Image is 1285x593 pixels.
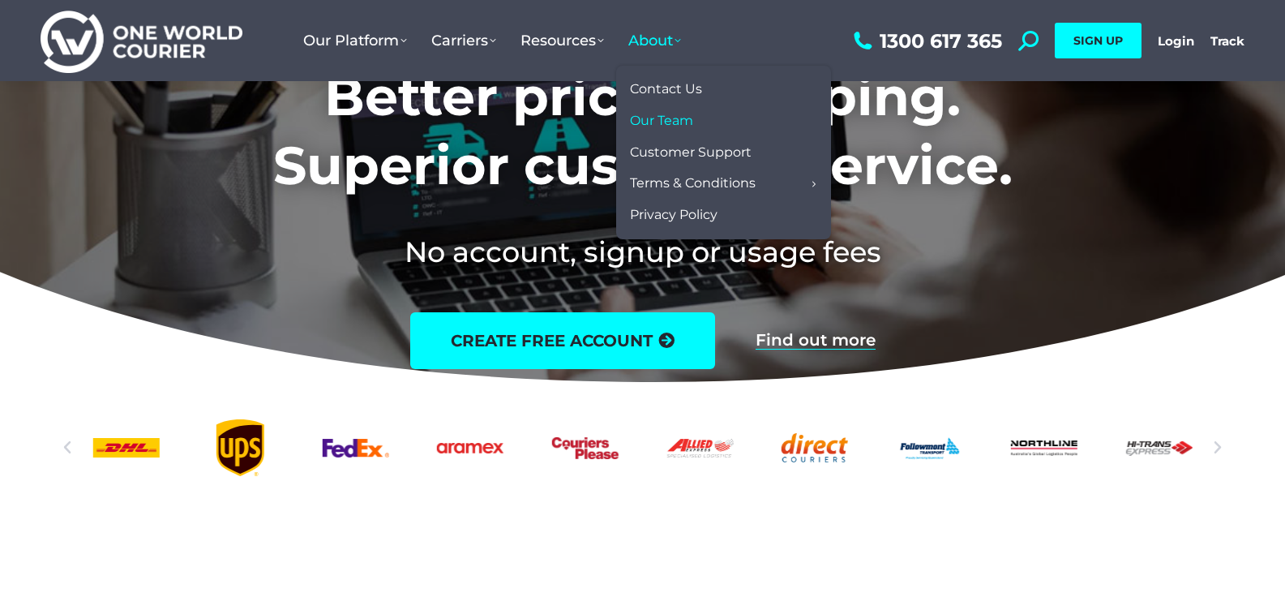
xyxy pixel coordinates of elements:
[92,419,159,476] div: 3 / 25
[552,419,619,476] div: 7 / 25
[419,15,508,66] a: Carriers
[136,232,1149,272] h2: No account, signup or usage fees
[1055,23,1142,58] a: SIGN UP
[431,32,496,49] span: Carriers
[624,168,823,200] a: Terms & Conditions
[756,332,876,350] a: Find out more
[666,419,733,476] a: Allied Express logo
[291,15,419,66] a: Our Platform
[624,200,823,231] a: Privacy Policy
[437,419,503,476] a: Aramex_logo
[782,419,848,476] a: Direct Couriers logo
[208,419,274,476] a: UPS logo
[1011,419,1077,476] a: Northline logo
[303,32,407,49] span: Our Platform
[782,419,848,476] div: 9 / 25
[41,8,242,74] img: One World Courier
[520,32,604,49] span: Resources
[630,81,702,98] span: Contact Us
[208,419,274,476] div: 4 / 25
[437,419,503,476] div: 6 / 25
[850,31,1002,51] a: 1300 617 365
[630,175,756,192] span: Terms & Conditions
[1158,33,1194,49] a: Login
[624,74,823,105] a: Contact Us
[630,113,693,130] span: Our Team
[323,419,389,476] div: 5 / 25
[552,419,619,476] a: Couriers Please logo
[630,207,717,224] span: Privacy Policy
[1126,419,1193,476] a: Hi-Trans_logo
[624,137,823,169] a: Customer Support
[92,419,159,476] a: DHl logo
[897,419,963,476] a: Followmont transoirt web logo
[508,15,616,66] a: Resources
[630,144,752,161] span: Customer Support
[410,312,715,369] a: create free account
[1073,33,1123,48] span: SIGN UP
[616,15,693,66] a: About
[628,32,681,49] span: About
[897,419,963,476] div: 10 / 25
[1210,33,1244,49] a: Track
[624,105,823,137] a: Our Team
[1126,419,1193,476] div: 12 / 25
[1011,419,1077,476] div: 11 / 25
[666,419,733,476] div: 8 / 25
[323,419,389,476] a: FedEx logo
[92,419,1192,476] div: Slides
